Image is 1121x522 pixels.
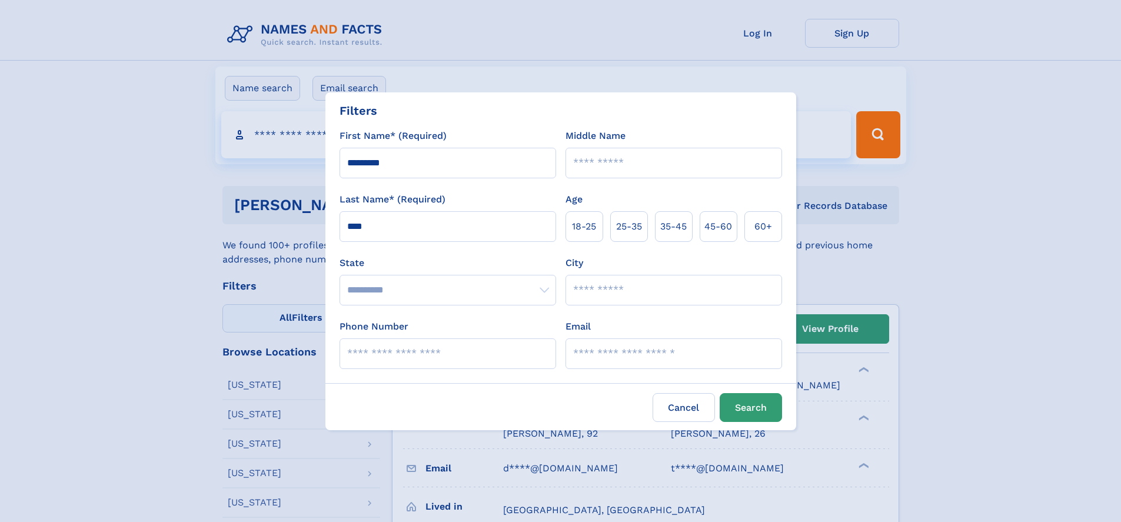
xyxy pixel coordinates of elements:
[340,320,408,334] label: Phone Number
[340,129,447,143] label: First Name* (Required)
[566,192,583,207] label: Age
[660,220,687,234] span: 35‑45
[616,220,642,234] span: 25‑35
[566,320,591,334] label: Email
[704,220,732,234] span: 45‑60
[340,192,445,207] label: Last Name* (Required)
[340,102,377,119] div: Filters
[566,129,626,143] label: Middle Name
[720,393,782,422] button: Search
[572,220,596,234] span: 18‑25
[340,256,556,270] label: State
[566,256,583,270] label: City
[653,393,715,422] label: Cancel
[754,220,772,234] span: 60+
